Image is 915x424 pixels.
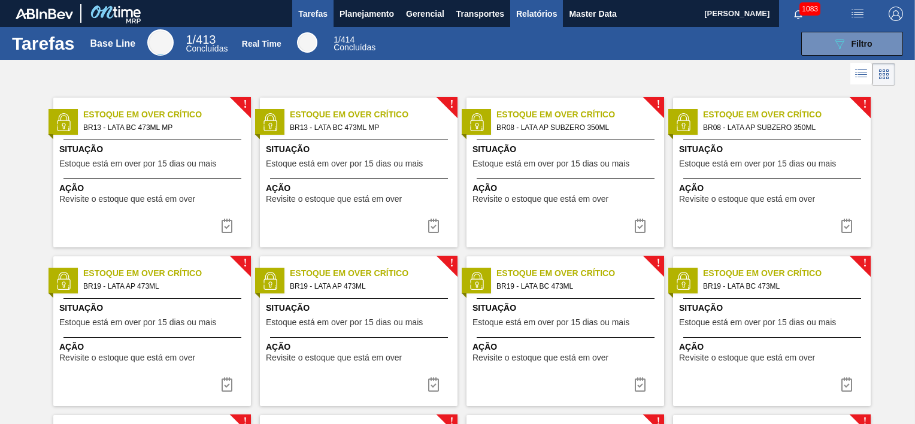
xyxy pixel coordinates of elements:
button: icon-task complete [419,214,448,238]
span: Situação [679,143,868,156]
span: Estoque está em over por 15 dias ou mais [266,318,423,327]
span: Ação [59,182,248,195]
img: Logout [889,7,903,21]
span: Ação [679,182,868,195]
div: Completar tarefa: 30159007 [213,372,241,396]
span: Ação [266,182,455,195]
span: 1 [334,35,338,44]
span: Situação [266,302,455,314]
span: Revisite o estoque que está em over [472,353,608,362]
span: Estoque está em over por 15 dias ou mais [59,318,216,327]
span: Estoque em Over Crítico [496,108,664,121]
span: Ação [679,341,868,353]
span: Filtro [852,39,872,49]
img: status [261,113,279,131]
img: icon-task complete [220,377,234,392]
div: Base Line [147,29,174,56]
img: status [261,272,279,290]
span: Estoque está em over por 15 dias ou mais [472,318,629,327]
div: Real Time [334,36,375,52]
span: Situação [679,302,868,314]
img: TNhmsLtSVTkK8tSr43FrP2fwEKptu5GPRR3wAAAABJRU5ErkJggg== [16,8,73,19]
img: icon-task complete [426,219,441,233]
span: BR19 - LATA AP 473ML [290,280,448,293]
span: BR08 - LATA AP SUBZERO 350ML [496,121,655,134]
img: status [674,272,692,290]
span: Estoque em Over Crítico [83,108,251,121]
button: icon-task complete [626,372,655,396]
button: icon-task complete [832,372,861,396]
span: Concluídas [334,43,375,52]
span: Estoque está em over por 15 dias ou mais [472,159,629,168]
span: ! [243,259,247,268]
span: Estoque em Over Crítico [703,108,871,121]
span: Estoque em Over Crítico [83,267,251,280]
div: Base Line [90,38,136,49]
button: icon-task complete [626,214,655,238]
span: ! [656,100,660,109]
div: Visão em Lista [850,63,872,86]
img: icon-task complete [426,377,441,392]
div: Completar tarefa: 30159001 [213,214,241,238]
div: Completar tarefa: 30159008 [626,372,655,396]
span: Ação [472,182,661,195]
button: icon-task complete [213,214,241,238]
span: Gerencial [406,7,444,21]
span: Estoque está em over por 15 dias ou mais [679,318,836,327]
span: BR13 - LATA BC 473ML MP [290,121,448,134]
span: Revisite o estoque que está em over [679,353,815,362]
span: BR19 - LATA BC 473ML [703,280,861,293]
span: Ação [266,341,455,353]
span: BR08 - LATA AP SUBZERO 350ML [703,121,861,134]
span: Ação [59,341,248,353]
span: Situação [59,302,248,314]
span: Revisite o estoque que está em over [266,353,402,362]
span: Revisite o estoque que está em over [472,195,608,204]
h1: Tarefas [12,37,75,50]
span: Relatórios [516,7,557,21]
span: Estoque em Over Crítico [703,267,871,280]
span: Master Data [569,7,616,21]
img: status [468,272,486,290]
img: status [54,113,72,131]
img: icon-task complete [633,219,647,233]
span: Estoque está em over por 15 dias ou mais [266,159,423,168]
span: Revisite o estoque que está em over [59,195,195,204]
button: Filtro [801,32,903,56]
img: status [54,272,72,290]
div: Completar tarefa: 30159001 [419,214,448,238]
img: icon-task complete [840,219,854,233]
div: Completar tarefa: 30159008 [832,372,861,396]
span: Estoque em Over Crítico [496,267,664,280]
button: Notificações [779,5,817,22]
span: Estoque está em over por 15 dias ou mais [59,159,216,168]
span: BR19 - LATA AP 473ML [83,280,241,293]
span: ! [243,100,247,109]
span: Transportes [456,7,504,21]
img: icon-task complete [840,377,854,392]
span: Revisite o estoque que está em over [679,195,815,204]
div: Completar tarefa: 30159006 [832,214,861,238]
span: Tarefas [298,7,328,21]
button: icon-task complete [419,372,448,396]
span: ! [863,259,866,268]
span: ! [656,259,660,268]
div: Real Time [242,39,281,49]
img: status [468,113,486,131]
span: 1083 [799,2,820,16]
span: Estoque em Over Crítico [290,108,457,121]
span: ! [450,100,453,109]
img: userActions [850,7,865,21]
span: Ação [472,341,661,353]
span: / 413 [186,33,216,46]
span: ! [863,100,866,109]
button: icon-task complete [832,214,861,238]
img: icon-task complete [220,219,234,233]
span: Revisite o estoque que está em over [59,353,195,362]
span: Concluídas [186,44,228,53]
span: BR19 - LATA BC 473ML [496,280,655,293]
span: Revisite o estoque que está em over [266,195,402,204]
div: Base Line [186,35,228,53]
span: ! [450,259,453,268]
span: Situação [59,143,248,156]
